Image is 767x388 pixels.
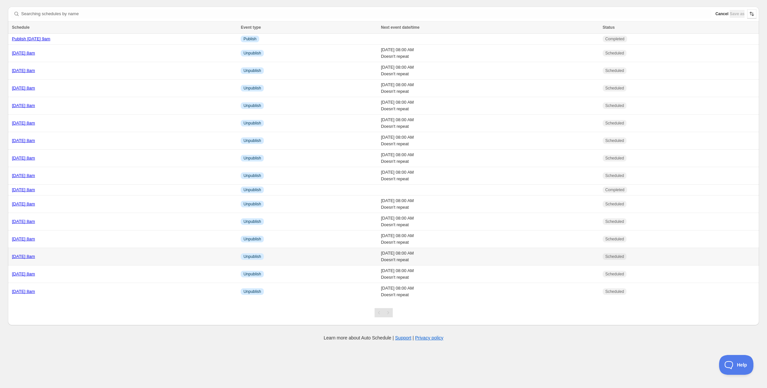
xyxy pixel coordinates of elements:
[605,173,624,178] span: Scheduled
[243,289,261,294] span: Unpublish
[605,271,624,277] span: Scheduled
[379,265,600,283] td: [DATE] 08:00 AM Doesn't repeat
[605,121,624,126] span: Scheduled
[243,271,261,277] span: Unpublish
[605,254,624,259] span: Scheduled
[379,283,600,300] td: [DATE] 08:00 AM Doesn't repeat
[12,254,35,259] a: [DATE] 8am
[12,289,35,294] a: [DATE] 8am
[605,219,624,224] span: Scheduled
[379,150,600,167] td: [DATE] 08:00 AM Doesn't repeat
[605,289,624,294] span: Scheduled
[243,51,261,56] span: Unpublish
[12,201,35,206] a: [DATE] 8am
[243,103,261,108] span: Unpublish
[379,132,600,150] td: [DATE] 08:00 AM Doesn't repeat
[715,10,728,18] button: Cancel
[715,11,728,17] span: Cancel
[243,236,261,242] span: Unpublish
[243,173,261,178] span: Unpublish
[243,219,261,224] span: Unpublish
[243,156,261,161] span: Unpublish
[603,25,615,30] span: Status
[379,230,600,248] td: [DATE] 08:00 AM Doesn't repeat
[243,68,261,73] span: Unpublish
[605,51,624,56] span: Scheduled
[379,115,600,132] td: [DATE] 08:00 AM Doesn't repeat
[12,68,35,73] a: [DATE] 8am
[381,25,420,30] span: Next event date/time
[12,236,35,241] a: [DATE] 8am
[12,25,29,30] span: Schedule
[379,45,600,62] td: [DATE] 08:00 AM Doesn't repeat
[12,121,35,125] a: [DATE] 8am
[605,187,625,193] span: Completed
[719,355,754,375] iframe: Toggle Customer Support
[605,86,624,91] span: Scheduled
[379,80,600,97] td: [DATE] 08:00 AM Doesn't repeat
[243,36,256,42] span: Publish
[379,167,600,185] td: [DATE] 08:00 AM Doesn't repeat
[243,121,261,126] span: Unpublish
[21,9,711,18] input: Searching schedules by name
[379,97,600,115] td: [DATE] 08:00 AM Doesn't repeat
[12,271,35,276] a: [DATE] 8am
[12,51,35,55] a: [DATE] 8am
[605,201,624,207] span: Scheduled
[605,156,624,161] span: Scheduled
[375,308,393,317] nav: Pagination
[379,195,600,213] td: [DATE] 08:00 AM Doesn't repeat
[605,236,624,242] span: Scheduled
[12,219,35,224] a: [DATE] 8am
[12,138,35,143] a: [DATE] 8am
[379,248,600,265] td: [DATE] 08:00 AM Doesn't repeat
[243,201,261,207] span: Unpublish
[12,173,35,178] a: [DATE] 8am
[241,25,261,30] span: Event type
[243,138,261,143] span: Unpublish
[243,254,261,259] span: Unpublish
[324,335,443,341] p: Learn more about Auto Schedule | |
[605,103,624,108] span: Scheduled
[605,36,625,42] span: Completed
[12,86,35,90] a: [DATE] 8am
[12,103,35,108] a: [DATE] 8am
[12,187,35,192] a: [DATE] 8am
[12,156,35,160] a: [DATE] 8am
[605,138,624,143] span: Scheduled
[243,86,261,91] span: Unpublish
[605,68,624,73] span: Scheduled
[12,36,50,41] a: Publish [DATE] 9am
[379,62,600,80] td: [DATE] 08:00 AM Doesn't repeat
[395,335,411,340] a: Support
[415,335,444,340] a: Privacy policy
[243,187,261,193] span: Unpublish
[747,9,756,18] button: Sort the results
[379,213,600,230] td: [DATE] 08:00 AM Doesn't repeat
